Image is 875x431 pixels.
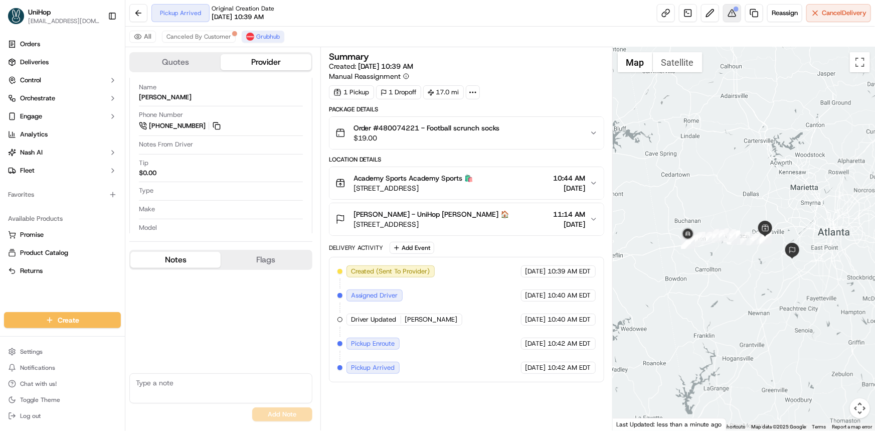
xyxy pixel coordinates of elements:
button: Academy Sports Academy Sports 🛍️[STREET_ADDRESS]10:44 AM[DATE] [329,167,604,199]
a: 📗Knowledge Base [6,220,81,238]
span: 10:42 AM EDT [548,339,591,348]
button: CancelDelivery [806,4,871,22]
span: Analytics [20,130,48,139]
img: 1736555255976-a54dd68f-1ca7-489b-9aae-adbdc363a1c4 [10,96,28,114]
button: Manual Reassignment [329,71,409,81]
div: $0.00 [139,169,156,178]
a: [PHONE_NUMBER] [139,120,222,131]
button: [PERSON_NAME] - UniHop [PERSON_NAME] 🏠[STREET_ADDRESS]11:14 AM[DATE] [329,203,604,235]
button: Add Event [390,242,434,254]
button: Fleet [4,163,121,179]
span: Wisdom [PERSON_NAME] [31,183,107,191]
button: Flags [221,252,311,268]
span: [STREET_ADDRESS] [354,183,473,193]
button: Create [4,312,121,328]
span: Product Catalog [20,248,68,257]
img: 4920774857489_3d7f54699973ba98c624_72.jpg [21,96,39,114]
span: [PERSON_NAME] [31,156,81,164]
span: 10:40 AM EDT [548,291,591,300]
div: Delivery Activity [329,244,384,252]
button: UniHopUniHop[EMAIL_ADDRESS][DOMAIN_NAME] [4,4,104,28]
button: Orchestrate [4,90,121,106]
input: Got a question? Start typing here... [26,65,181,75]
div: 48 [681,236,694,249]
button: Reassign [767,4,802,22]
span: [DATE] [526,339,546,348]
span: Map data ©2025 Google [751,424,806,429]
span: Original Creation Date [212,5,274,13]
img: UniHop [8,8,24,24]
span: Pylon [100,249,121,256]
div: Package Details [329,105,604,113]
span: Create [58,315,79,325]
button: Toggle Theme [4,393,121,407]
span: UniHop [28,7,51,17]
span: Created: [329,61,414,71]
div: 20 [692,232,706,245]
div: 1 Pickup [329,85,374,99]
div: Past conversations [10,130,67,138]
button: [EMAIL_ADDRESS][DOMAIN_NAME] [28,17,100,25]
button: Nash AI [4,145,121,161]
span: Orders [20,40,40,49]
a: Product Catalog [8,248,117,257]
button: Returns [4,263,121,279]
div: 19 [699,232,712,245]
a: 💻API Documentation [81,220,165,238]
span: Promise [20,230,44,239]
div: 5 [757,231,770,244]
div: 6 [747,232,760,245]
span: [DATE] 10:39 AM [358,62,414,71]
span: Phone Number [139,110,183,119]
span: Deliveries [20,58,49,67]
span: Assigned Driver [351,291,398,300]
span: Cancel Delivery [822,9,866,18]
button: Engage [4,108,121,124]
a: Analytics [4,126,121,142]
button: Promise [4,227,121,243]
div: 💻 [85,225,93,233]
span: Pickup Enroute [351,339,395,348]
span: [PERSON_NAME] - UniHop [PERSON_NAME] 🏠 [354,209,509,219]
span: [DATE] [526,291,546,300]
img: 1736555255976-a54dd68f-1ca7-489b-9aae-adbdc363a1c4 [20,183,28,191]
span: 10:42 AM EDT [548,363,591,372]
span: 11:14 AM [554,209,586,219]
span: 10:40 AM EDT [548,315,591,324]
p: Welcome 👋 [10,40,183,56]
span: Canceled By Customer [166,33,231,41]
button: Log out [4,409,121,423]
span: [STREET_ADDRESS] [354,219,509,229]
span: • [83,156,87,164]
button: Control [4,72,121,88]
a: Deliveries [4,54,121,70]
span: Settings [20,348,43,356]
div: [PERSON_NAME] [139,93,192,102]
button: Provider [221,54,311,70]
div: 7 [737,232,750,245]
img: Wisdom Oko [10,173,26,193]
span: Returns [20,266,43,275]
span: Toggle Theme [20,396,60,404]
button: Notes [130,252,221,268]
span: Created (Sent To Provider) [351,267,430,276]
div: 15 [723,229,736,242]
img: 5e692f75ce7d37001a5d71f1 [246,33,254,41]
div: Available Products [4,211,121,227]
span: Order #480074221 - Football scrunch socks [354,123,500,133]
span: [DATE] [554,183,586,193]
span: [PHONE_NUMBER] [149,121,206,130]
a: Promise [8,230,117,239]
span: [DATE] [526,267,546,276]
span: Nash AI [20,148,43,157]
img: Nash [10,10,30,30]
span: Notes From Driver [139,140,193,149]
button: Chat with us! [4,377,121,391]
a: Report a map error [832,424,872,429]
span: Log out [20,412,41,420]
span: [DATE] [114,183,135,191]
span: • [109,183,112,191]
a: Open this area in Google Maps (opens a new window) [615,417,648,430]
span: Manual Reassignment [329,71,401,81]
